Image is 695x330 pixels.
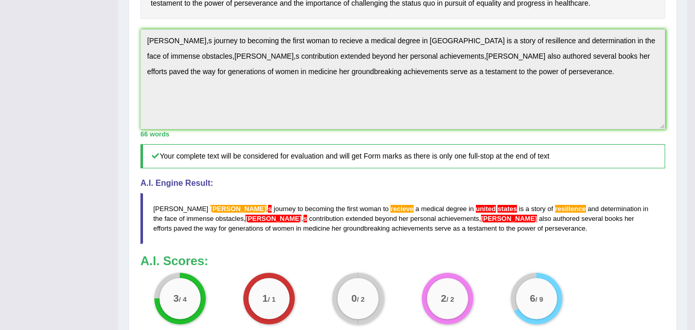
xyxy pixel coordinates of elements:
span: personal [411,215,436,222]
span: contribution [309,215,344,222]
span: to [297,205,303,213]
span: first [347,205,358,213]
h5: Your complete text will be considered for evaluation and will get Form marks as there is only one... [140,144,665,168]
span: paved [174,224,192,232]
blockquote: . [140,193,665,244]
b: A.I. Scores: [140,254,208,268]
span: Put a space after the comma. (did you mean: , s) [268,205,272,213]
span: in [469,205,474,213]
span: of [547,205,553,213]
span: Put a space after the comma. (did you mean: , blackwell) [245,215,301,222]
span: Put a space after the comma. (did you mean: , s) [304,215,307,222]
span: efforts [153,224,172,232]
span: for [219,224,226,232]
span: Possible spelling mistake found. (did you mean: resilience) [555,205,586,213]
span: achievements [438,215,479,222]
span: obstacles [216,215,244,222]
span: groundbreaking [343,224,389,232]
span: a [526,205,529,213]
span: [PERSON_NAME] [153,205,208,213]
span: and [587,205,599,213]
span: in [296,224,301,232]
span: story [531,205,545,213]
span: the [506,224,515,232]
span: to [498,224,504,232]
span: of [265,224,271,232]
big: 2 [441,293,447,304]
span: is [519,205,524,213]
span: to [383,205,389,213]
span: generations [228,224,263,232]
span: medical [421,205,444,213]
span: books [605,215,623,222]
h4: A.I. Engine Result: [140,179,665,188]
span: power [518,224,536,232]
small: / 1 [268,296,276,304]
span: Put a space after the comma. (did you mean: , s) [301,215,304,222]
span: serve [435,224,451,232]
span: Possible spelling mistake found. (did you mean: receive) [390,205,414,213]
span: of [179,215,185,222]
span: Put a space after the comma. (did you mean: , blackwell) [244,215,246,222]
big: 3 [173,293,179,304]
span: women [273,224,294,232]
span: Put a space after the comma. (did you mean: , s) [266,205,269,213]
span: her [332,224,342,232]
span: becoming [305,205,334,213]
span: way [205,224,217,232]
span: a [462,224,466,232]
span: Put a space after the comma. (did you mean: , blackwell) [479,215,481,222]
span: several [581,215,603,222]
big: 1 [262,293,268,304]
span: immense [186,215,213,222]
span: woman [360,205,381,213]
span: also [539,215,551,222]
span: as [453,224,460,232]
span: a [416,205,419,213]
big: 0 [351,293,357,304]
span: testament [468,224,497,232]
span: the [153,215,163,222]
small: / 9 [536,296,543,304]
small: / 4 [179,296,186,304]
span: authored [553,215,579,222]
span: beyond [375,215,397,222]
span: in [643,205,648,213]
span: face [165,215,177,222]
span: the [194,224,203,232]
span: extended [346,215,373,222]
span: Capitalize the proper noun “United States”. (did you mean: United States) [496,205,498,213]
span: Put a space after the comma. (did you mean: , blackwell) [481,215,537,222]
div: 66 words [140,129,665,139]
small: / 2 [357,296,365,304]
span: her [399,215,408,222]
span: Capitalize the proper noun “United States”. (did you mean: United States) [497,205,517,213]
small: / 2 [446,296,454,304]
span: the [336,205,345,213]
span: medicine [303,224,330,232]
big: 6 [530,293,536,304]
span: her [625,215,634,222]
span: determination [601,205,641,213]
span: Possible spelling mistake found. (did you mean: Blackwell) [210,205,266,213]
span: degree [446,205,467,213]
span: of [538,224,543,232]
span: achievements [391,224,433,232]
span: perseverance [545,224,585,232]
span: Capitalize the proper noun “United States”. (did you mean: United States) [476,205,496,213]
span: journey [274,205,296,213]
